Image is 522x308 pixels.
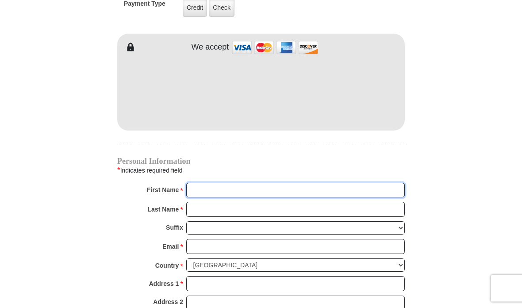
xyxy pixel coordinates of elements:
[124,0,165,12] h5: Payment Type
[155,260,179,272] strong: Country
[231,38,319,58] img: credit cards accepted
[117,165,405,177] div: Indicates required field
[149,278,179,290] strong: Address 1
[147,184,179,196] strong: First Name
[192,43,229,53] h4: We accept
[117,158,405,165] h4: Personal Information
[162,241,179,253] strong: Email
[166,222,183,234] strong: Suffix
[148,204,179,216] strong: Last Name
